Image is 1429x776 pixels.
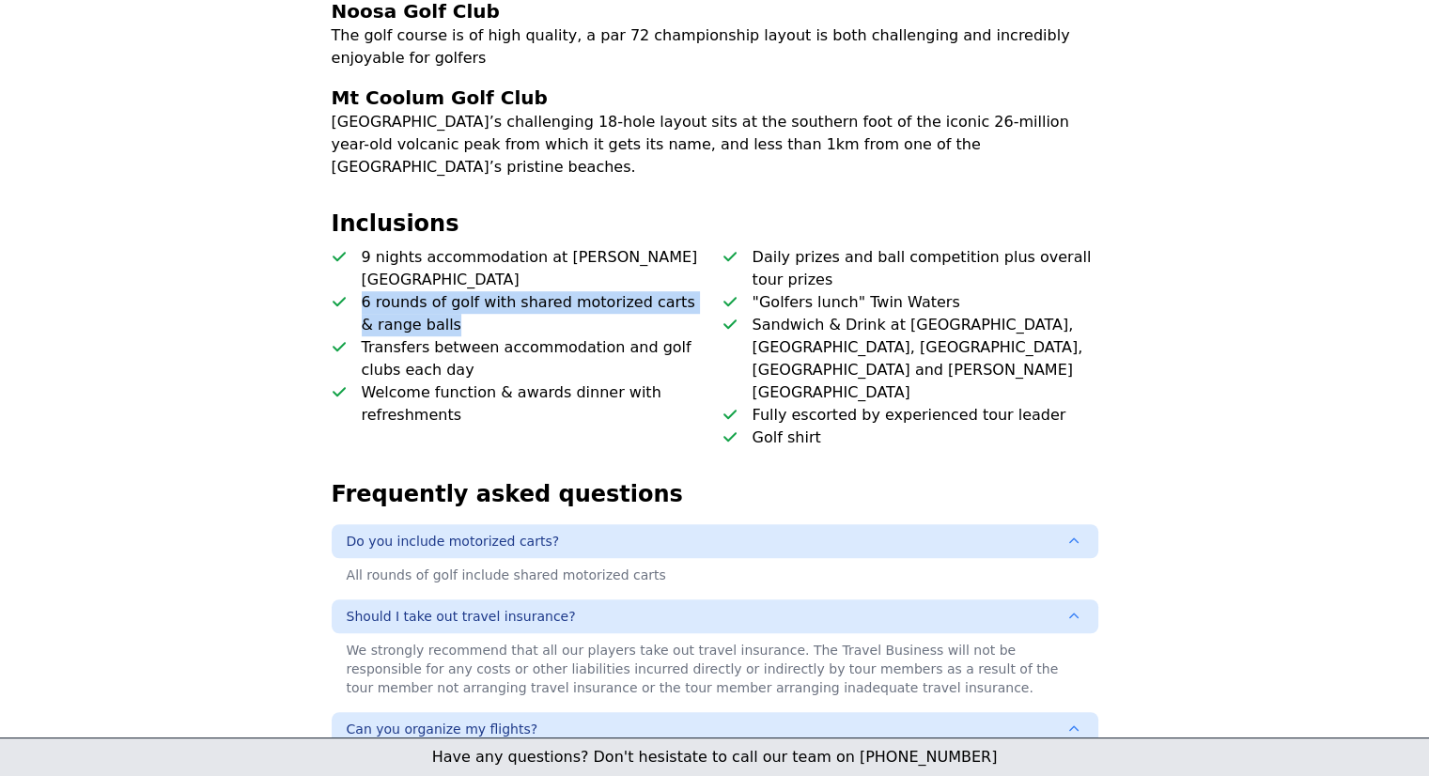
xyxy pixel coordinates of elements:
p: Daily prizes and ball competition plus overall tour prizes [753,246,1098,291]
div: All rounds of golf include shared motorized carts [332,558,1098,592]
p: "Golfers lunch" Twin Waters [753,291,960,314]
h3: Mt Coolum Golf Club [332,85,1098,111]
p: Welcome function & awards dinner with refreshments [362,381,707,427]
p: Golf shirt [753,427,821,449]
p: The golf course is of high quality, a par 72 championship layout is both challenging and incredib... [332,24,1098,70]
p: Fully escorted by experienced tour leader [753,404,1066,427]
p: 9 nights accommodation at [PERSON_NAME][GEOGRAPHIC_DATA] [362,246,707,291]
p: Sandwich & Drink at [GEOGRAPHIC_DATA], [GEOGRAPHIC_DATA], [GEOGRAPHIC_DATA], [GEOGRAPHIC_DATA] an... [753,314,1098,404]
p: Transfers between accommodation and golf clubs each day [362,336,707,381]
span: Do you include motorized carts? [347,532,560,551]
button: Should I take out travel insurance? [332,599,1098,633]
p: 6 rounds of golf with shared motorized carts & range balls [362,291,707,336]
button: Can you organize my flights? [332,712,1098,746]
h2: Frequently asked questions [332,479,1098,509]
span: Should I take out travel insurance? [347,607,576,626]
button: Do you include motorized carts? [332,524,1098,558]
h2: Inclusions [332,209,1098,239]
div: We strongly recommend that all our players take out travel insurance. The Travel Business will no... [332,633,1098,705]
span: Can you organize my flights? [347,720,538,738]
p: [GEOGRAPHIC_DATA]’s challenging 18-hole layout sits at the southern foot of the iconic 26-million... [332,111,1098,178]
